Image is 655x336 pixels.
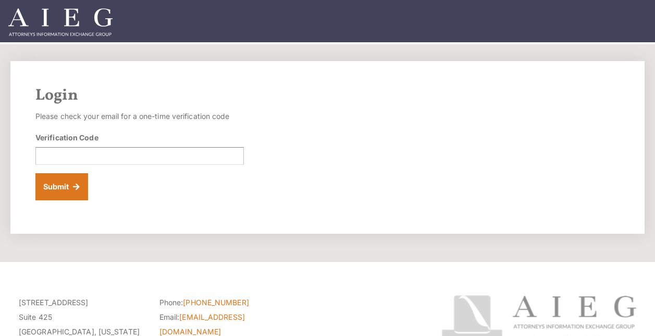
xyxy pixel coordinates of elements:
li: Phone: [159,295,285,310]
a: [PHONE_NUMBER] [183,298,249,307]
label: Verification Code [35,132,98,143]
p: Please check your email for a one-time verification code [35,109,244,124]
h2: Login [35,86,620,105]
img: Attorneys Information Exchange Group [8,8,113,36]
button: Submit [35,173,88,200]
a: [EMAIL_ADDRESS][DOMAIN_NAME] [159,313,245,336]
